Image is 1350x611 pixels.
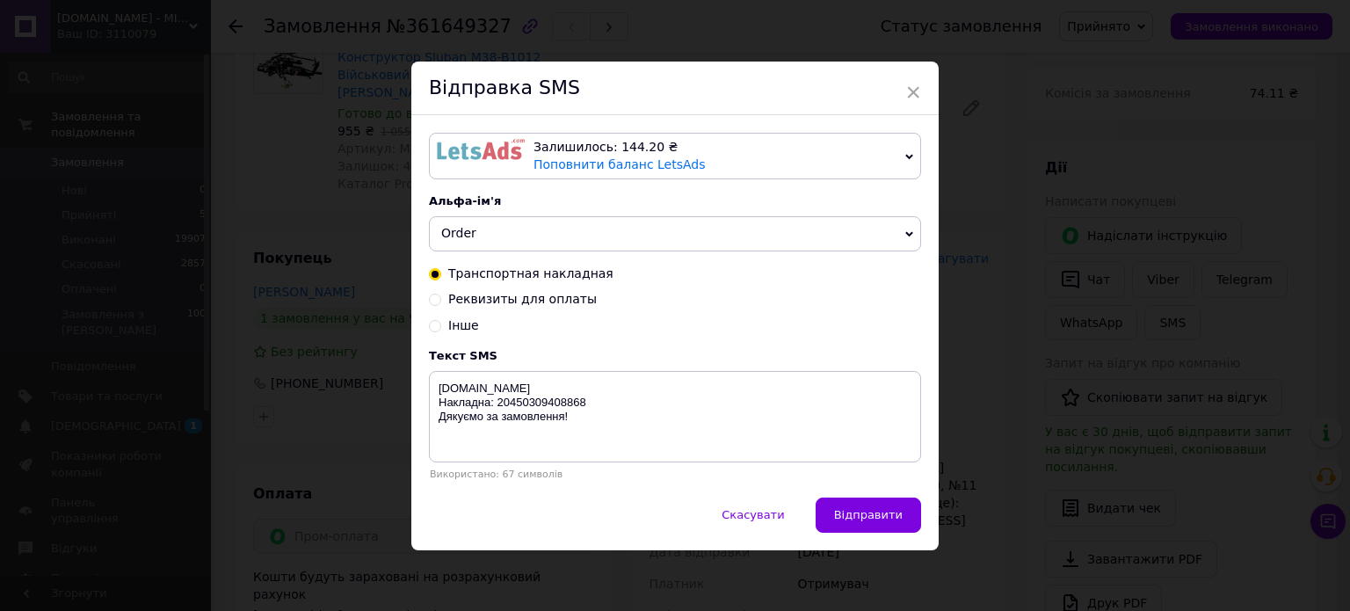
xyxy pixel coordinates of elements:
a: Поповнити баланс LetsAds [533,157,706,171]
div: Відправка SMS [411,62,939,115]
div: Текст SMS [429,349,921,362]
span: Альфа-ім'я [429,194,501,207]
span: Скасувати [722,508,784,521]
span: Реквизиты для оплаты [448,292,597,306]
span: × [905,77,921,107]
div: Залишилось: 144.20 ₴ [533,139,898,156]
span: Транспортная накладная [448,266,613,280]
span: Order [441,226,476,240]
button: Відправити [816,498,921,533]
textarea: [DOMAIN_NAME] Накладна: 20450309408868 Дякуємо за замовлення! [429,371,921,462]
div: Використано: 67 символів [429,469,921,480]
span: Відправити [834,508,903,521]
button: Скасувати [703,498,802,533]
span: Інше [448,318,479,332]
